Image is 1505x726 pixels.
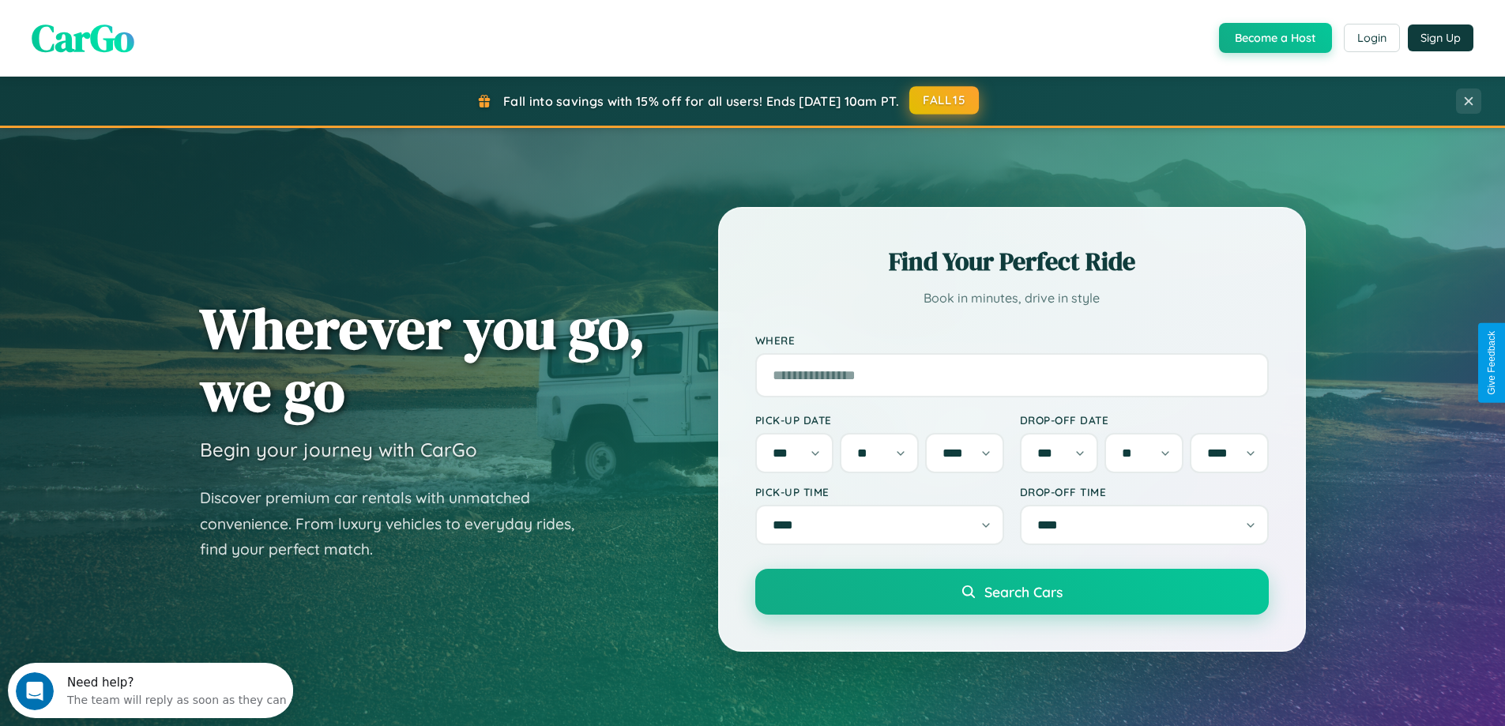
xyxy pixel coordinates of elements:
[1219,23,1332,53] button: Become a Host
[1408,24,1473,51] button: Sign Up
[1020,413,1269,427] label: Drop-off Date
[503,93,899,109] span: Fall into savings with 15% off for all users! Ends [DATE] 10am PT.
[755,569,1269,615] button: Search Cars
[59,13,279,26] div: Need help?
[909,86,979,115] button: FALL15
[200,297,645,422] h1: Wherever you go, we go
[1486,331,1497,395] div: Give Feedback
[200,485,595,562] p: Discover premium car rentals with unmatched convenience. From luxury vehicles to everyday rides, ...
[755,333,1269,347] label: Where
[32,12,134,64] span: CarGo
[755,485,1004,498] label: Pick-up Time
[984,583,1063,600] span: Search Cars
[755,287,1269,310] p: Book in minutes, drive in style
[8,663,293,718] iframe: Intercom live chat discovery launcher
[1020,485,1269,498] label: Drop-off Time
[755,244,1269,279] h2: Find Your Perfect Ride
[59,26,279,43] div: The team will reply as soon as they can
[755,413,1004,427] label: Pick-up Date
[6,6,294,50] div: Open Intercom Messenger
[200,438,477,461] h3: Begin your journey with CarGo
[1344,24,1400,52] button: Login
[16,672,54,710] iframe: Intercom live chat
